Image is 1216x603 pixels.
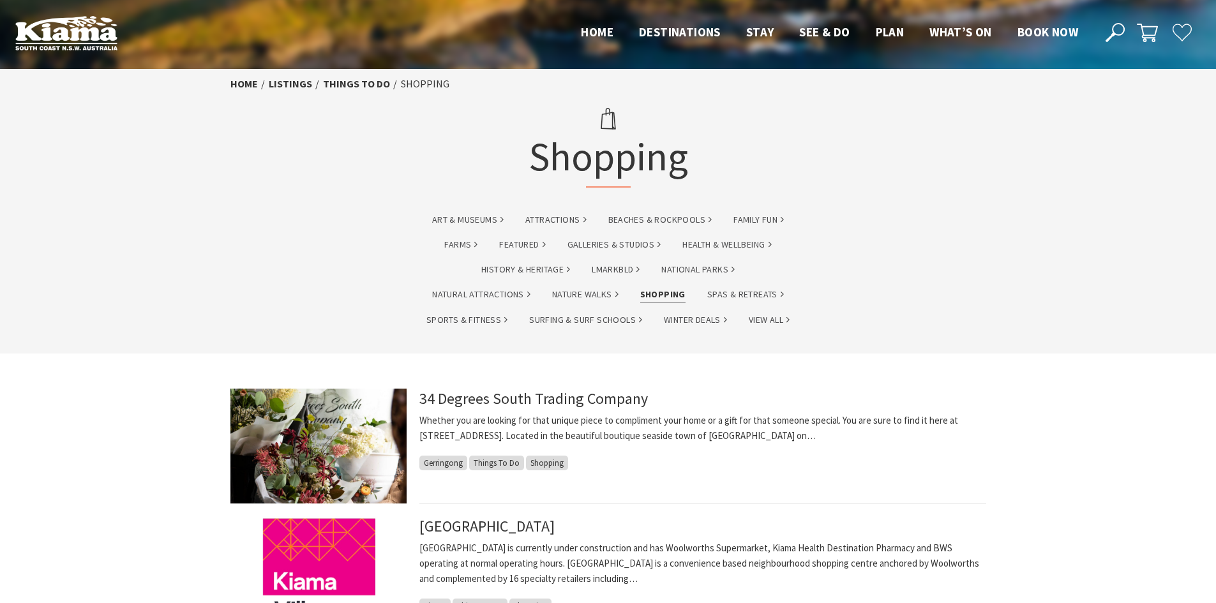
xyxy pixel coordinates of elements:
a: Galleries & Studios [567,237,661,252]
a: Farms [444,237,477,252]
a: Sports & Fitness [426,313,507,327]
span: Destinations [639,24,721,40]
a: lmarkbld [592,262,640,277]
p: Whether you are looking for that unique piece to compliment your home or a gift for that someone ... [419,413,986,443]
a: Spas & Retreats [707,287,784,302]
span: Gerringong [419,456,467,470]
a: Family Fun [733,212,784,227]
a: 34 Degrees South Trading Company [419,389,648,408]
a: Shopping [640,287,686,302]
span: Home [581,24,613,40]
p: [GEOGRAPHIC_DATA] is currently under construction and has Woolworths Supermarket, Kiama Health De... [419,540,986,586]
span: Book now [1017,24,1078,40]
a: Art & Museums [432,212,504,227]
span: Shopping [526,456,568,470]
a: Featured [499,237,545,252]
a: Attractions [525,212,586,227]
a: Health & Wellbeing [682,237,771,252]
span: What’s On [929,24,992,40]
a: Surfing & Surf Schools [529,313,642,327]
a: National Parks [661,262,735,277]
span: Stay [746,24,774,40]
a: Beaches & Rockpools [608,212,712,227]
a: History & Heritage [481,262,570,277]
li: Shopping [401,76,449,93]
a: Home [230,77,258,91]
a: [GEOGRAPHIC_DATA] [419,516,555,536]
h1: Shopping [529,99,688,188]
a: Things To Do [323,77,390,91]
a: Nature Walks [552,287,619,302]
span: Things To Do [469,456,524,470]
img: Kiama Logo [15,15,117,50]
a: Winter Deals [664,313,727,327]
nav: Main Menu [568,22,1091,43]
span: Plan [876,24,904,40]
a: listings [269,77,312,91]
a: Natural Attractions [432,287,530,302]
a: View All [749,313,790,327]
span: See & Do [799,24,850,40]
